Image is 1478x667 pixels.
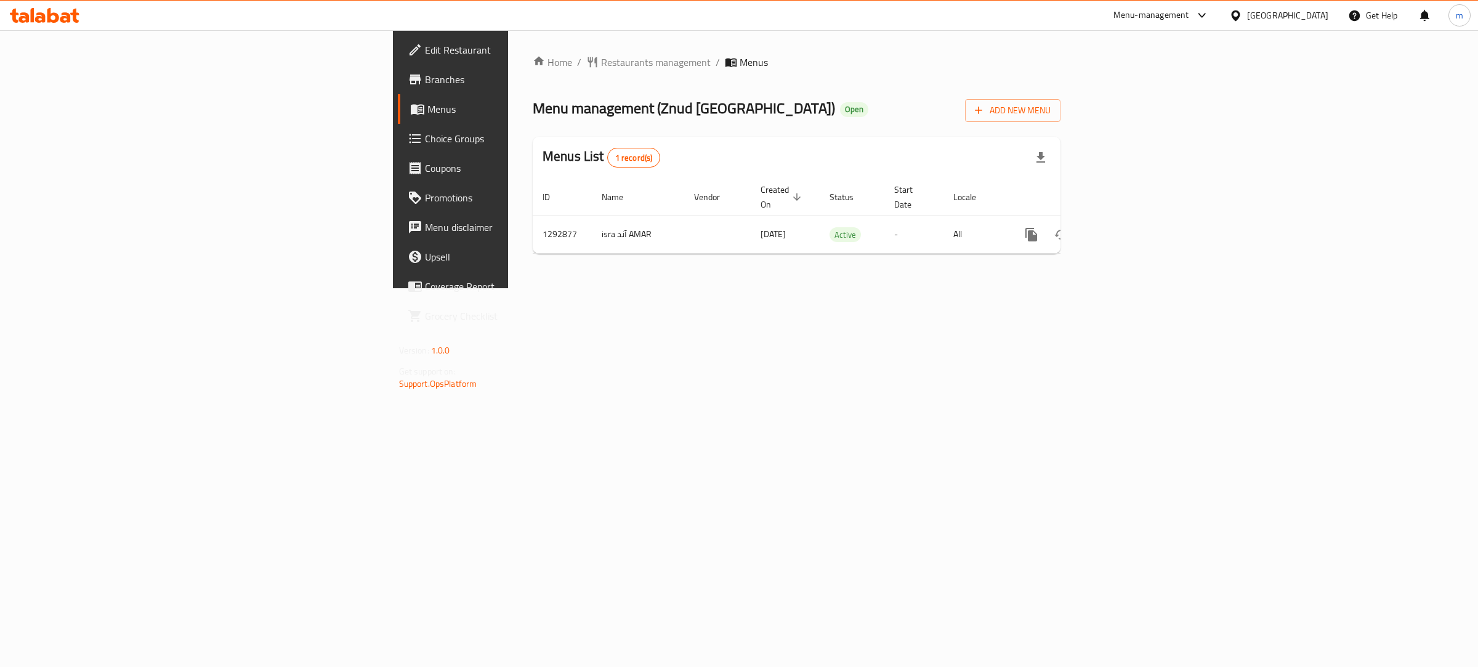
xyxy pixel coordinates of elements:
[398,212,640,242] a: Menu disclaimer
[586,55,711,70] a: Restaurants management
[398,301,640,331] a: Grocery Checklist
[398,272,640,301] a: Coverage Report
[398,124,640,153] a: Choice Groups
[1046,220,1076,249] button: Change Status
[1007,179,1145,216] th: Actions
[1113,8,1189,23] div: Menu-management
[830,227,861,242] div: Active
[398,65,640,94] a: Branches
[398,153,640,183] a: Coupons
[533,94,835,122] span: Menu management ( Znud [GEOGRAPHIC_DATA] )
[399,363,456,379] span: Get support on:
[1017,220,1046,249] button: more
[740,55,768,70] span: Menus
[602,190,639,204] span: Name
[884,216,943,253] td: -
[425,161,630,176] span: Coupons
[533,179,1145,254] table: enhanced table
[943,216,1007,253] td: All
[716,55,720,70] li: /
[398,94,640,124] a: Menus
[830,190,870,204] span: Status
[761,182,805,212] span: Created On
[1456,9,1463,22] span: m
[425,309,630,323] span: Grocery Checklist
[425,279,630,294] span: Coverage Report
[425,220,630,235] span: Menu disclaimer
[399,342,429,358] span: Version:
[965,99,1060,122] button: Add New Menu
[425,190,630,205] span: Promotions
[608,152,660,164] span: 1 record(s)
[399,376,477,392] a: Support.OpsPlatform
[398,183,640,212] a: Promotions
[694,190,736,204] span: Vendor
[761,226,786,242] span: [DATE]
[431,342,450,358] span: 1.0.0
[425,42,630,57] span: Edit Restaurant
[1026,143,1056,172] div: Export file
[953,190,992,204] span: Locale
[425,131,630,146] span: Choice Groups
[425,249,630,264] span: Upsell
[894,182,929,212] span: Start Date
[427,102,630,116] span: Menus
[1247,9,1328,22] div: [GEOGRAPHIC_DATA]
[543,147,660,168] h2: Menus List
[840,104,868,115] span: Open
[543,190,566,204] span: ID
[425,72,630,87] span: Branches
[533,55,1060,70] nav: breadcrumb
[398,35,640,65] a: Edit Restaurant
[398,242,640,272] a: Upsell
[830,228,861,242] span: Active
[607,148,661,168] div: Total records count
[975,103,1051,118] span: Add New Menu
[601,55,711,70] span: Restaurants management
[840,102,868,117] div: Open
